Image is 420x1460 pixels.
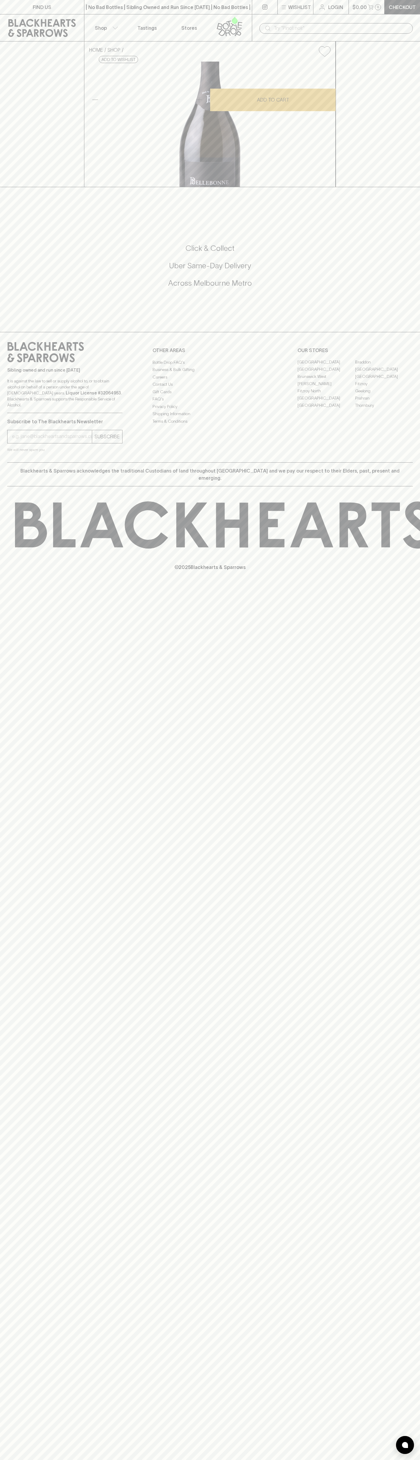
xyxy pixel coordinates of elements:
[84,14,126,41] button: Shop
[274,23,408,33] input: Try "Pinot noir"
[355,395,413,402] a: Prahran
[355,402,413,409] a: Thornbury
[12,432,92,441] input: e.g. jane@blackheartsandsparrows.com.au
[355,373,413,380] a: [GEOGRAPHIC_DATA]
[298,373,355,380] a: Brunswick West
[298,359,355,366] a: [GEOGRAPHIC_DATA]
[181,24,197,32] p: Stores
[7,447,122,453] p: We will never spam you
[95,24,107,32] p: Shop
[153,410,268,418] a: Shipping Information
[355,359,413,366] a: Braddon
[95,433,120,440] p: SUBSCRIBE
[153,403,268,410] a: Privacy Policy
[153,396,268,403] a: FAQ's
[153,347,268,354] p: OTHER AREAS
[355,380,413,388] a: Fitzroy
[298,395,355,402] a: [GEOGRAPHIC_DATA]
[257,96,289,103] p: ADD TO CART
[377,5,379,9] p: 0
[298,402,355,409] a: [GEOGRAPHIC_DATA]
[137,24,157,32] p: Tastings
[153,388,268,395] a: Gift Cards
[298,366,355,373] a: [GEOGRAPHIC_DATA]
[7,219,413,320] div: Call to action block
[328,4,343,11] p: Login
[92,430,122,443] button: SUBSCRIBE
[402,1442,408,1448] img: bubble-icon
[389,4,416,11] p: Checkout
[7,278,413,288] h5: Across Melbourne Metro
[12,467,408,482] p: Blackhearts & Sparrows acknowledges the traditional Custodians of land throughout [GEOGRAPHIC_DAT...
[7,367,122,373] p: Sibling owned and run since [DATE]
[153,418,268,425] a: Terms & Conditions
[7,418,122,425] p: Subscribe to The Blackhearts Newsletter
[355,366,413,373] a: [GEOGRAPHIC_DATA]
[298,388,355,395] a: Fitzroy North
[316,44,333,59] button: Add to wishlist
[210,89,336,111] button: ADD TO CART
[99,56,138,63] button: Add to wishlist
[7,378,122,408] p: It is against the law to sell or supply alcohol to, or to obtain alcohol on behalf of a person un...
[153,381,268,388] a: Contact Us
[153,359,268,366] a: Bottle Drop FAQ's
[288,4,311,11] p: Wishlist
[107,47,120,53] a: SHOP
[352,4,367,11] p: $0.00
[298,347,413,354] p: OUR STORES
[168,14,210,41] a: Stores
[153,373,268,381] a: Careers
[298,380,355,388] a: [PERSON_NAME]
[66,391,121,395] strong: Liquor License #32064953
[7,243,413,253] h5: Click & Collect
[126,14,168,41] a: Tastings
[33,4,51,11] p: FIND US
[355,388,413,395] a: Geelong
[153,366,268,373] a: Business & Bulk Gifting
[84,62,335,187] img: 41070.png
[89,47,103,53] a: HOME
[7,261,413,271] h5: Uber Same-Day Delivery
